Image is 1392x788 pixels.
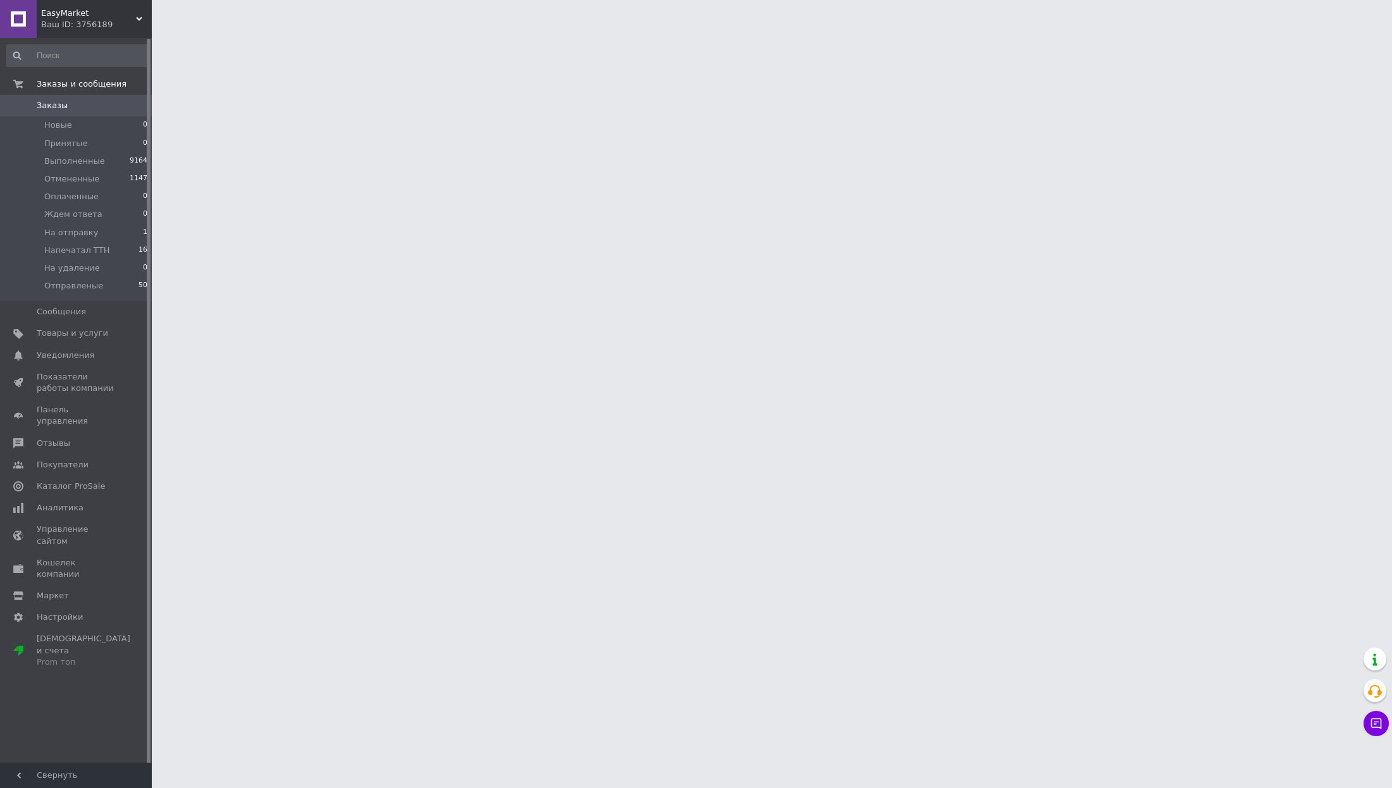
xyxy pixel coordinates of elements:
span: 50 [139,280,147,292]
span: Показатели работы компании [37,371,117,394]
span: Настройки [37,612,83,623]
span: Выполненные [44,156,105,167]
span: Заказы и сообщения [37,78,126,90]
span: Кошелек компании [37,557,117,580]
span: [DEMOGRAPHIC_DATA] и счета [37,633,130,668]
span: Отзывы [37,438,70,449]
div: Prom топ [37,656,130,668]
span: Принятые [44,138,88,149]
span: Напечатал ТТН [44,245,110,256]
span: Сообщения [37,306,86,317]
button: Чат с покупателем [1364,711,1389,736]
span: 0 [143,120,147,131]
span: 0 [143,138,147,149]
span: 16 [139,245,147,256]
span: EasyMarket [41,8,136,19]
span: Оплаченные [44,191,99,202]
span: 1147 [130,173,147,185]
span: 0 [143,209,147,220]
span: Панель управления [37,404,117,427]
span: Отмененные [44,173,99,185]
div: Ваш ID: 3756189 [41,19,152,30]
span: Товары и услуги [37,328,108,339]
span: На удаление [44,262,100,274]
span: 0 [143,191,147,202]
span: Заказы [37,100,68,111]
span: Новые [44,120,72,131]
span: Маркет [37,590,69,601]
span: Управление сайтом [37,524,117,546]
input: Поиск [6,44,149,67]
span: Покупатели [37,459,89,471]
span: Отправленые [44,280,103,292]
span: Аналитика [37,502,83,514]
span: 9164 [130,156,147,167]
span: Уведомления [37,350,94,361]
span: 0 [143,262,147,274]
span: 1 [143,227,147,238]
span: На отправку [44,227,98,238]
span: Ждем ответа [44,209,102,220]
span: Каталог ProSale [37,481,105,492]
